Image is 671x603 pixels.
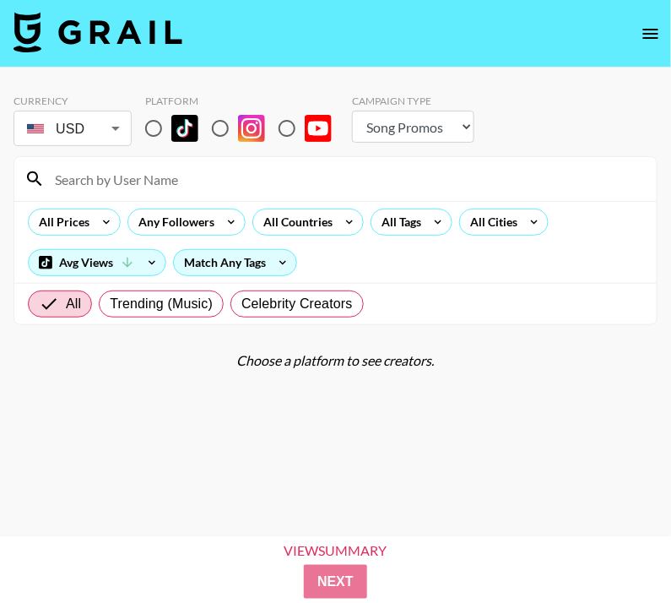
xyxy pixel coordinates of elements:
[253,209,336,235] div: All Countries
[304,565,367,599] button: Next
[145,95,345,107] div: Platform
[128,209,218,235] div: Any Followers
[305,115,332,142] img: YouTube
[352,95,474,107] div: Campaign Type
[270,543,402,558] div: View Summary
[66,294,81,314] span: All
[634,17,668,51] button: open drawer
[460,209,521,235] div: All Cities
[45,166,647,193] input: Search by User Name
[110,294,213,314] span: Trending (Music)
[371,209,425,235] div: All Tags
[14,352,657,369] div: Choose a platform to see creators.
[241,294,353,314] span: Celebrity Creators
[587,519,651,583] iframe: Drift Widget Chat Controller
[174,250,296,275] div: Match Any Tags
[238,115,265,142] img: Instagram
[29,209,93,235] div: All Prices
[14,95,132,107] div: Currency
[17,114,128,144] div: USD
[14,12,182,52] img: Grail Talent
[171,115,198,142] img: TikTok
[29,250,165,275] div: Avg Views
